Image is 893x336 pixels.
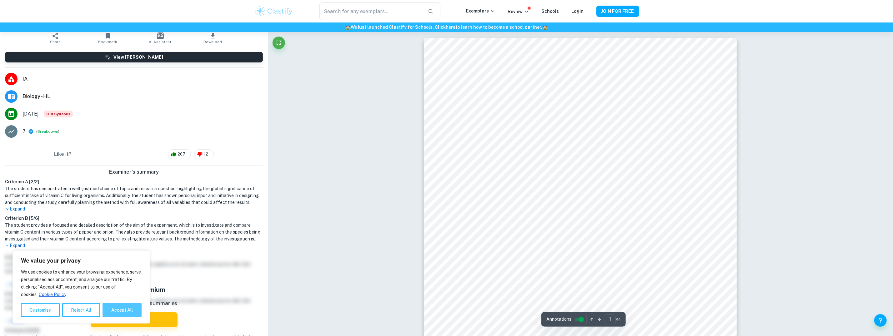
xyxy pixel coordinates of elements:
[616,317,621,322] span: / 14
[21,303,60,317] button: Customise
[168,149,191,159] div: 207
[149,40,172,44] span: AI Assistant
[23,75,263,83] span: IA
[134,29,187,47] button: AI Assistant
[82,29,134,47] button: Bookmark
[103,303,142,317] button: Accept All
[345,25,351,30] span: 🏫
[23,128,26,135] p: 7
[44,111,73,117] div: Starting from the May 2025 session, the Biology IA requirements have changed. It's OK to refer to...
[542,25,548,30] span: 🏫
[44,111,73,117] span: Old Syllabus
[23,110,39,118] span: [DATE]
[5,185,263,206] h1: The student has demonstrated a well-justified choice of topic and research question, highlighting...
[194,149,214,159] div: 12
[3,168,265,176] h6: Examiner's summary
[5,52,263,62] button: View [PERSON_NAME]
[319,2,423,20] input: Search for any exemplars...
[596,6,639,17] button: JOIN FOR FREE
[38,129,58,134] button: Breakdown
[5,215,263,222] h6: Criterion B [ 5 / 6 ]:
[38,292,67,297] a: Cookie Policy
[98,40,117,44] span: Bookmark
[466,7,495,14] p: Exemplars
[508,8,529,15] p: Review
[546,316,571,323] span: Annotations
[157,32,164,39] img: AI Assistant
[187,29,239,47] button: Download
[1,24,892,31] h6: We just launched Clastify for Schools. Click to learn how to become a school partner.
[174,151,189,157] span: 207
[5,222,263,242] h1: The student provides a focused and detailed description of the aim of the experiment, which is to...
[201,151,212,157] span: 12
[13,250,150,324] div: We value your privacy
[446,25,455,30] a: here
[113,54,163,61] h6: View [PERSON_NAME]
[874,314,887,327] button: Help and Feedback
[36,129,59,135] span: ( )
[62,303,100,317] button: Reject All
[29,29,82,47] button: Share
[5,178,263,185] h6: Criterion A [ 2 / 2 ]:
[254,5,294,17] img: Clastify logo
[54,151,72,158] h6: Like it?
[5,206,263,212] p: Expand
[21,268,142,298] p: We use cookies to enhance your browsing experience, serve personalised ads or content, and analys...
[273,37,285,49] button: Fullscreen
[50,40,61,44] span: Share
[542,9,559,14] a: Schools
[203,40,222,44] span: Download
[5,242,263,249] p: Expand
[23,93,263,100] span: Biology - HL
[21,257,142,264] p: We value your privacy
[572,9,584,14] a: Login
